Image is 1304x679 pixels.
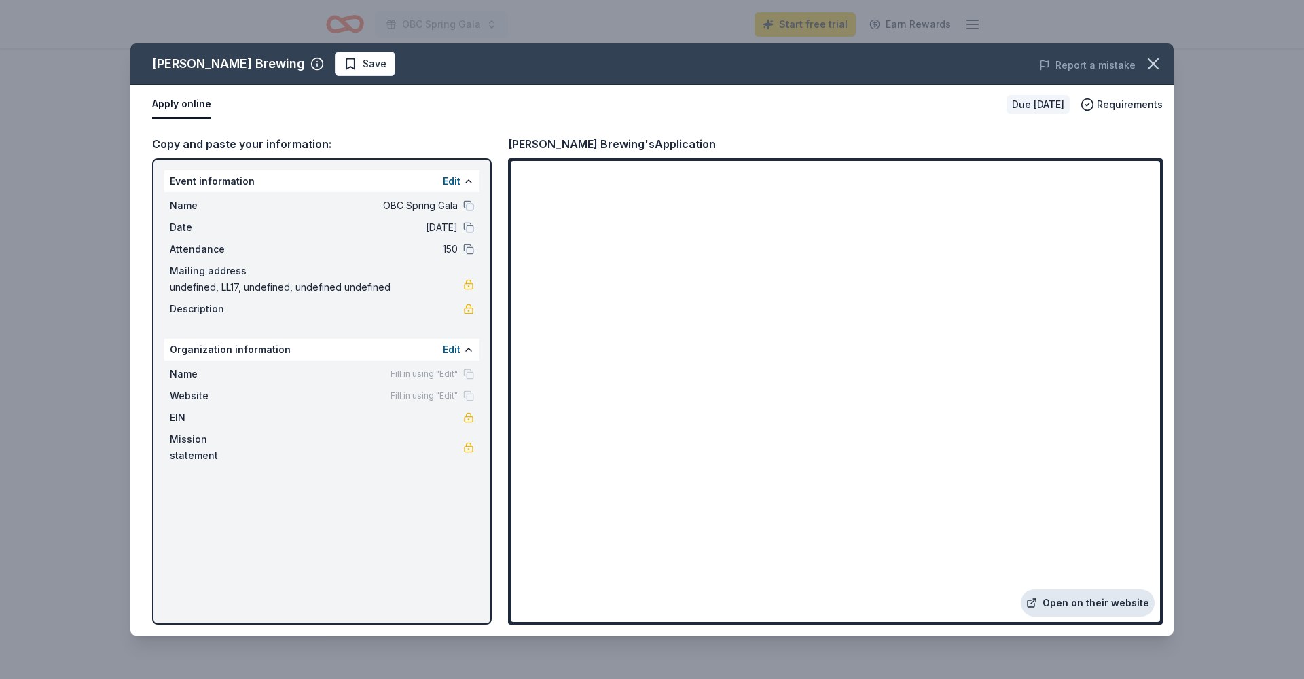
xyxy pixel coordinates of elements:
div: Mailing address [170,263,474,279]
button: Apply online [152,90,211,119]
span: Name [170,198,261,214]
div: [PERSON_NAME] Brewing's Application [508,135,716,153]
span: Date [170,219,261,236]
span: [DATE] [261,219,458,236]
span: Mission statement [170,431,261,464]
button: Edit [443,342,460,358]
span: Attendance [170,241,261,257]
span: Requirements [1097,96,1163,113]
div: Event information [164,170,479,192]
button: Report a mistake [1039,57,1136,73]
button: Edit [443,173,460,189]
button: Requirements [1081,96,1163,113]
span: EIN [170,409,261,426]
span: Name [170,366,261,382]
span: undefined, LL17, undefined, undefined undefined [170,279,463,295]
span: Website [170,388,261,404]
a: Open on their website [1021,589,1155,617]
span: Description [170,301,261,317]
span: OBC Spring Gala [261,198,458,214]
span: Save [363,56,386,72]
button: Save [335,52,395,76]
div: Organization information [164,339,479,361]
div: Copy and paste your information: [152,135,492,153]
span: Fill in using "Edit" [391,390,458,401]
div: [PERSON_NAME] Brewing [152,53,305,75]
div: Due [DATE] [1007,95,1070,114]
span: 150 [261,241,458,257]
span: Fill in using "Edit" [391,369,458,380]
